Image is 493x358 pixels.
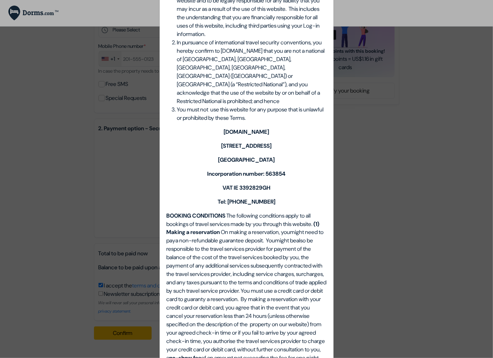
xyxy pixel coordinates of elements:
b: [STREET_ADDRESS] [222,142,272,149]
b: [GEOGRAPHIC_DATA] [218,156,275,163]
b: VAT IE 3392829GH [223,184,270,191]
b: [DOMAIN_NAME] [224,128,269,136]
span: On making a reservation, you [221,229,290,236]
span: a non-refundable guarantee deposit. You [176,237,275,244]
b: Tel: [PHONE_NUMBER] [218,198,275,205]
span: The following conditions apply to all bookings of travel services made by you through this website. [167,212,313,228]
span: might be [275,237,297,244]
span: also be responsible to the travel services provider for payment of the balance of the cost of the... [167,237,327,295]
b: BOOKING CONDITIONS [167,212,226,219]
span: In pursuance of international travel security conventions, you hereby confirm to [DOMAIN_NAME] th... [177,39,325,105]
span: You must not use this website for any purpose that is unlawful or prohibited by these Terms. [177,106,324,122]
b: Incorporation number: 563854 [208,170,286,177]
